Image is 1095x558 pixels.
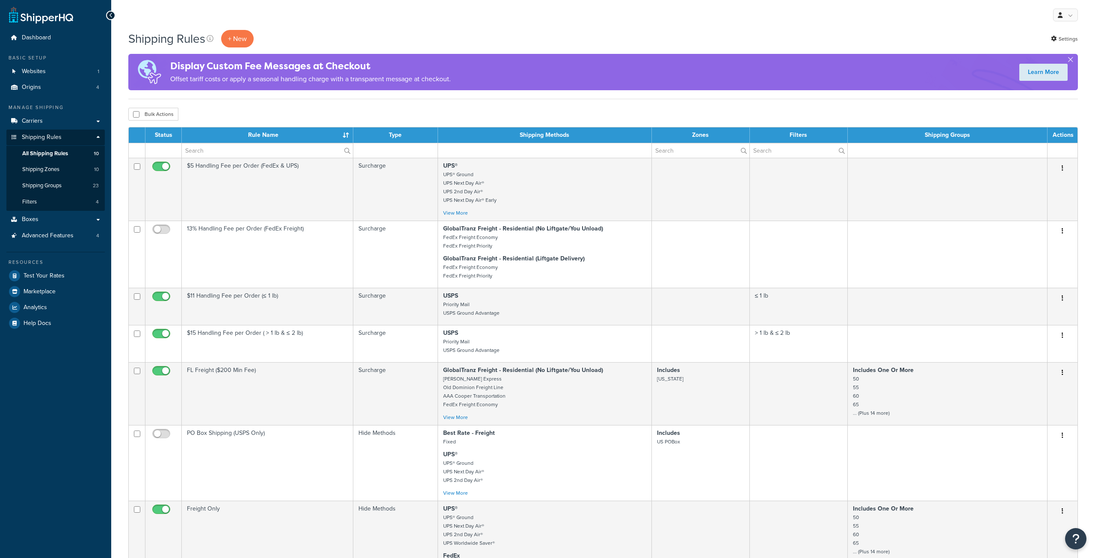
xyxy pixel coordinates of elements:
a: Help Docs [6,316,105,331]
small: UPS® Ground UPS Next Day Air® UPS 2nd Day Air® UPS Next Day Air® Early [443,171,497,204]
span: Advanced Features [22,232,74,239]
small: [PERSON_NAME] Express Old Dominion Freight Line AAA Cooper Transportation FedEx Freight Economy [443,375,506,408]
a: Boxes [6,212,105,227]
th: Zones [652,127,749,143]
a: Shipping Rules [6,130,105,145]
td: Surcharge [353,362,438,425]
span: Boxes [22,216,38,223]
a: Marketplace [6,284,105,299]
strong: GlobalTranz Freight - Residential (Liftgate Delivery) [443,254,585,263]
strong: UPS® [443,504,458,513]
strong: Includes [657,428,680,437]
th: Rule Name : activate to sort column ascending [182,127,353,143]
a: ShipperHQ Home [9,6,73,24]
a: Learn More [1019,64,1068,81]
span: Analytics [24,304,47,311]
small: Priority Mail USPS Ground Advantage [443,338,500,354]
td: 13% Handling Fee per Order (FedEx Freight) [182,221,353,288]
td: Surcharge [353,325,438,362]
a: Settings [1051,33,1078,45]
span: Marketplace [24,288,56,295]
strong: Best Rate - Freight [443,428,495,437]
span: 10 [94,166,99,173]
strong: USPS [443,291,458,300]
a: Shipping Groups 23 [6,178,105,194]
a: View More [443,413,468,421]
a: View More [443,209,468,217]
small: UPS® Ground UPS Next Day Air® UPS 2nd Day Air® [443,459,484,484]
strong: GlobalTranz Freight - Residential (No Liftgate/You Unload) [443,224,603,233]
span: Filters [22,198,37,206]
button: Open Resource Center [1065,528,1086,549]
input: Search [652,143,749,158]
small: Fixed [443,438,456,446]
div: Basic Setup [6,54,105,62]
th: Type [353,127,438,143]
small: US POBox [657,438,680,446]
a: Test Your Rates [6,268,105,283]
button: Bulk Actions [128,108,178,121]
span: 4 [96,198,99,206]
li: Shipping Zones [6,162,105,177]
strong: GlobalTranz Freight - Residential (No Liftgate/You Unload) [443,366,603,375]
li: Shipping Groups [6,178,105,194]
a: Dashboard [6,30,105,46]
a: Analytics [6,300,105,315]
a: View More [443,489,468,497]
small: FedEx Freight Economy FedEx Freight Priority [443,263,498,280]
strong: Includes [657,366,680,375]
a: Filters 4 [6,194,105,210]
span: 4 [96,232,99,239]
td: Hide Methods [353,425,438,501]
small: UPS® Ground UPS Next Day Air® UPS 2nd Day Air® UPS Worldwide Saver® [443,514,495,547]
li: Websites [6,64,105,80]
span: Websites [22,68,46,75]
input: Search [750,143,848,158]
td: FL Freight ($200 Min Fee) [182,362,353,425]
span: 1 [98,68,99,75]
span: Help Docs [24,320,51,327]
small: FedEx Freight Economy FedEx Freight Priority [443,233,498,250]
th: Filters [750,127,848,143]
th: Status [145,127,182,143]
td: Surcharge [353,158,438,221]
p: Offset tariff costs or apply a seasonal handling charge with a transparent message at checkout. [170,73,451,85]
li: All Shipping Rules [6,146,105,162]
td: > 1 lb & ≤ 2 lb [750,325,848,362]
div: Resources [6,259,105,266]
small: [US_STATE] [657,375,684,383]
h4: Display Custom Fee Messages at Checkout [170,59,451,73]
span: Carriers [22,118,43,125]
a: Advanced Features 4 [6,228,105,244]
td: $5 Handling Fee per Order (FedEx & UPS) [182,158,353,221]
li: Filters [6,194,105,210]
span: Origins [22,84,41,91]
td: PO Box Shipping (USPS Only) [182,425,353,501]
span: 23 [93,182,99,189]
span: All Shipping Rules [22,150,68,157]
li: Shipping Rules [6,130,105,211]
th: Shipping Groups [848,127,1048,143]
strong: UPS® [443,161,458,170]
td: $11 Handling Fee per Order (≤ 1 lb) [182,288,353,325]
span: 4 [96,84,99,91]
a: Carriers [6,113,105,129]
span: Shipping Rules [22,134,62,141]
td: $15 Handling Fee per Order ( > 1 lb & ≤ 2 lb) [182,325,353,362]
small: Priority Mail USPS Ground Advantage [443,301,500,317]
strong: Includes One Or More [853,366,914,375]
span: Shipping Zones [22,166,59,173]
h1: Shipping Rules [128,30,205,47]
span: Dashboard [22,34,51,41]
span: 10 [94,150,99,157]
li: Advanced Features [6,228,105,244]
td: Surcharge [353,221,438,288]
a: Shipping Zones 10 [6,162,105,177]
strong: UPS® [443,450,458,459]
th: Shipping Methods [438,127,652,143]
